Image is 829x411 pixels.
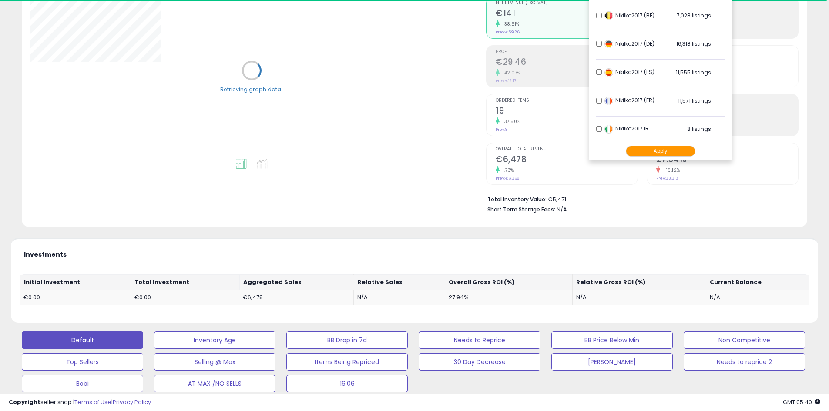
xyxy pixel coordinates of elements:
[604,97,613,105] img: france.png
[487,194,792,204] li: €5,471
[676,69,711,76] span: 11,555 listings
[684,353,805,371] button: Needs to reprice 2
[604,68,654,76] span: Nikilko2017 (ES)
[496,78,516,84] small: Prev: €12.17
[604,11,613,20] img: belgium.png
[500,167,514,174] small: 1.73%
[496,1,638,6] span: Net Revenue (Exc. VAT)
[22,353,143,371] button: Top Sellers
[354,290,445,305] td: N/A
[706,290,809,305] td: N/A
[9,398,40,406] strong: Copyright
[445,290,572,305] td: 27.94%
[557,205,567,214] span: N/A
[496,50,638,54] span: Profit
[496,154,638,166] h2: €6,478
[22,375,143,392] button: Bobi
[286,331,408,349] button: BB Drop in 7d
[419,353,540,371] button: 30 Day Decrease
[154,353,275,371] button: Selling @ Max
[604,12,654,19] span: Nikilko2017 (BE)
[551,331,673,349] button: BB Price Below Min
[572,274,706,290] th: Relative Gross ROI (%)
[604,125,649,132] span: Nikilko2017 IR
[604,97,654,104] span: Nikilko2017 (FR)
[131,274,239,290] th: Total Investment
[22,331,143,349] button: Default
[496,106,638,117] h2: 19
[604,40,613,48] img: germany.png
[500,21,520,27] small: 138.51%
[626,146,695,157] button: Apply
[487,206,555,213] b: Short Term Storage Fees:
[354,274,445,290] th: Relative Sales
[220,85,284,93] div: Retrieving graph data..
[9,398,151,407] div: seller snap | |
[496,30,520,35] small: Prev: €59.26
[677,12,711,19] span: 7,028 listings
[286,353,408,371] button: Items Being Repriced
[154,375,275,392] button: AT MAX /NO SELLS
[500,70,520,76] small: 142.07%
[660,167,680,174] small: -16.12%
[74,398,111,406] a: Terms of Use
[496,176,519,181] small: Prev: €6,368
[487,196,547,203] b: Total Inventory Value:
[687,125,711,133] span: 8 listings
[496,127,507,132] small: Prev: 8
[239,290,354,305] td: €6,478
[20,290,131,305] td: €0.00
[656,176,678,181] small: Prev: 33.31%
[496,98,638,103] span: Ordered Items
[419,331,540,349] button: Needs to Reprice
[604,40,654,47] span: Nikilko2017 (DE)
[131,290,239,305] td: €0.00
[500,118,520,125] small: 137.50%
[24,251,67,258] h5: Investments
[572,290,706,305] td: N/A
[604,125,613,134] img: ireland.png
[445,274,572,290] th: Overall Gross ROI (%)
[286,375,408,392] button: 16.06
[154,331,275,349] button: Inventory Age
[496,8,638,20] h2: €141
[113,398,151,406] a: Privacy Policy
[496,147,638,152] span: Overall Total Revenue
[496,57,638,69] h2: €29.46
[706,274,809,290] th: Current Balance
[676,40,711,47] span: 16,318 listings
[684,331,805,349] button: Non Competitive
[783,398,820,406] span: 2025-08-15 05:40 GMT
[678,97,711,104] span: 11,571 listings
[20,274,131,290] th: Initial Investment
[551,353,673,371] button: [PERSON_NAME]
[239,274,354,290] th: Aggregated Sales
[604,68,613,77] img: spain.png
